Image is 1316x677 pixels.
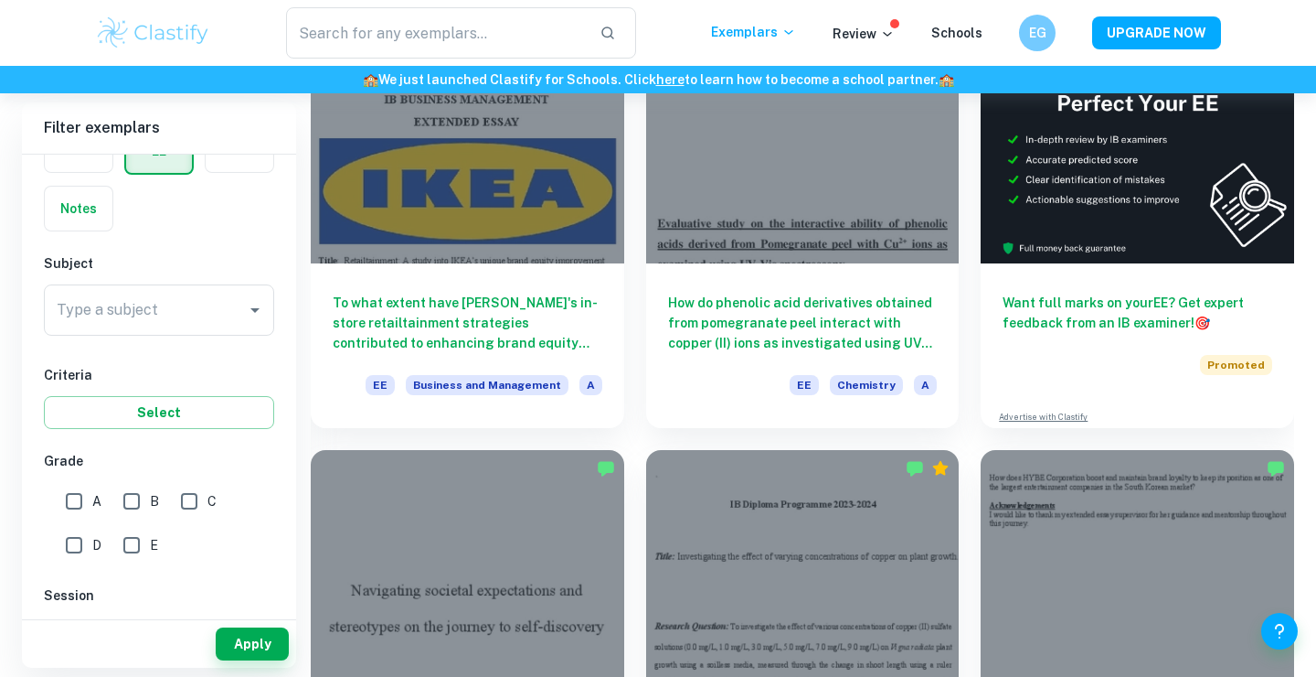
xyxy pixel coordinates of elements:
[150,491,159,511] span: B
[311,28,624,428] a: To what extent have [PERSON_NAME]'s in-store retailtainment strategies contributed to enhancing b...
[44,253,274,274] h6: Subject
[656,72,685,87] a: here
[1003,293,1272,333] h6: Want full marks on your EE ? Get expert feedback from an IB examiner!
[207,491,217,511] span: C
[150,535,158,555] span: E
[92,535,101,555] span: D
[931,459,950,478] div: Premium
[939,72,954,87] span: 🏫
[1194,316,1210,330] span: 🎯
[711,22,796,42] p: Exemplars
[366,375,395,395] span: EE
[286,7,585,59] input: Search for any exemplars...
[931,26,982,40] a: Schools
[216,628,289,661] button: Apply
[363,72,378,87] span: 🏫
[597,459,615,478] img: Marked
[45,187,112,231] button: Notes
[333,293,602,353] h6: To what extent have [PERSON_NAME]'s in-store retailtainment strategies contributed to enhancing b...
[1019,15,1056,51] button: EG
[44,451,274,471] h6: Grade
[646,28,960,428] a: How do phenolic acid derivatives obtained from pomegranate peel interact with copper (II) ions as...
[914,375,937,395] span: A
[1200,355,1272,375] span: Promoted
[981,28,1294,263] img: Thumbnail
[579,375,602,395] span: A
[242,297,268,323] button: Open
[668,293,938,353] h6: How do phenolic acid derivatives obtained from pomegranate peel interact with copper (II) ions as...
[44,365,274,385] h6: Criteria
[22,102,296,154] h6: Filter exemplars
[906,459,924,478] img: Marked
[4,70,1312,90] h6: We just launched Clastify for Schools. Click to learn how to become a school partner.
[44,586,274,606] h6: Session
[833,24,895,44] p: Review
[830,375,903,395] span: Chemistry
[1092,16,1221,49] button: UPGRADE NOW
[1267,459,1285,478] img: Marked
[981,28,1294,428] a: Want full marks on yourEE? Get expert feedback from an IB examiner!PromotedAdvertise with Clastify
[999,411,1088,424] a: Advertise with Clastify
[1261,613,1298,650] button: Help and Feedback
[92,491,101,511] span: A
[406,375,568,395] span: Business and Management
[95,15,211,51] img: Clastify logo
[1027,23,1048,43] h6: EG
[790,375,819,395] span: EE
[44,396,274,429] button: Select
